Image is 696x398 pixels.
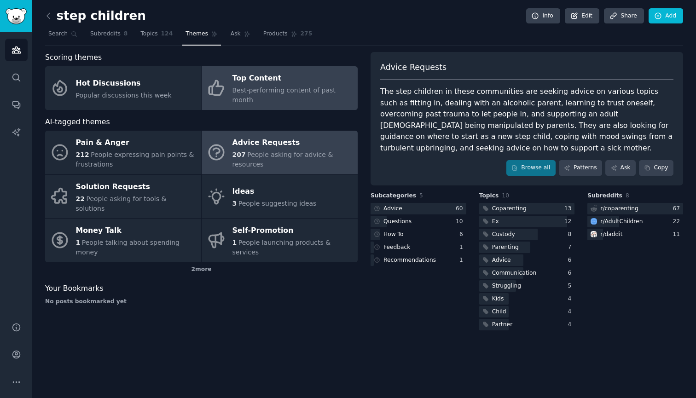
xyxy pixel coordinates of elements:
[182,27,221,46] a: Themes
[565,8,599,24] a: Edit
[600,231,622,239] div: r/ daddit
[161,30,173,38] span: 124
[45,131,201,174] a: Pain & Anger212People expressing pain points & frustrations
[45,27,81,46] a: Search
[232,239,237,246] span: 1
[479,306,575,317] a: Child4
[587,203,683,214] a: r/coparenting67
[587,229,683,240] a: dadditr/daddit11
[568,308,575,316] div: 4
[76,239,180,256] span: People talking about spending money
[383,231,404,239] div: How To
[479,280,575,292] a: Struggling5
[626,192,629,199] span: 8
[137,27,176,46] a: Topics124
[45,283,104,294] span: Your Bookmarks
[479,267,575,279] a: Communication6
[639,160,673,176] button: Copy
[76,76,172,91] div: Hot Discussions
[479,254,575,266] a: Advice6
[232,239,331,256] span: People launching products & services
[232,200,237,207] span: 3
[76,195,167,212] span: People asking for tools & solutions
[479,192,499,200] span: Topics
[568,321,575,329] div: 4
[45,9,146,23] h2: step children
[456,218,466,226] div: 10
[591,231,597,237] img: daddit
[371,242,466,253] a: Feedback1
[479,216,575,227] a: Ex12
[232,71,353,86] div: Top Content
[502,192,509,199] span: 10
[48,30,68,38] span: Search
[76,239,81,246] span: 1
[87,27,131,46] a: Subreddits8
[568,282,575,290] div: 5
[76,195,85,202] span: 22
[459,243,466,252] div: 1
[202,219,358,262] a: Self-Promotion1People launching products & services
[124,30,128,38] span: 8
[605,160,636,176] a: Ask
[479,242,575,253] a: Parenting7
[301,30,313,38] span: 275
[76,151,89,158] span: 212
[263,30,288,38] span: Products
[649,8,683,24] a: Add
[559,160,602,176] a: Patterns
[371,192,416,200] span: Subcategories
[479,293,575,305] a: Kids4
[232,224,353,238] div: Self-Promotion
[383,243,410,252] div: Feedback
[45,298,358,306] div: No posts bookmarked yet
[459,256,466,265] div: 1
[380,62,447,73] span: Advice Requests
[90,30,121,38] span: Subreddits
[419,192,423,199] span: 5
[587,216,683,227] a: AdultChildrenr/AdultChildren22
[76,92,172,99] span: Popular discussions this week
[456,205,466,213] div: 60
[564,218,575,226] div: 12
[492,295,504,303] div: Kids
[564,205,575,213] div: 13
[232,151,246,158] span: 207
[587,192,622,200] span: Subreddits
[600,205,638,213] div: r/ coparenting
[459,231,466,239] div: 6
[232,151,333,168] span: People asking for advice & resources
[371,216,466,227] a: Questions10
[492,218,499,226] div: Ex
[591,218,597,225] img: AdultChildren
[45,52,102,63] span: Scoring themes
[673,218,683,226] div: 22
[568,256,575,265] div: 6
[202,175,358,219] a: Ideas3People suggesting ideas
[76,224,197,238] div: Money Talk
[186,30,208,38] span: Themes
[492,231,515,239] div: Custody
[492,256,511,265] div: Advice
[673,205,683,213] div: 67
[383,218,412,226] div: Questions
[568,269,575,277] div: 6
[492,308,506,316] div: Child
[232,185,317,199] div: Ideas
[232,87,336,104] span: Best-performing content of past month
[526,8,560,24] a: Info
[479,203,575,214] a: Coparenting13
[76,179,197,194] div: Solution Requests
[492,282,521,290] div: Struggling
[380,86,673,154] div: The step children in these communities are seeking advice on various topics such as fitting in, d...
[492,205,527,213] div: Coparenting
[479,319,575,330] a: Partner4
[76,136,197,150] div: Pain & Anger
[6,8,27,24] img: GummySearch logo
[568,243,575,252] div: 7
[492,269,537,277] div: Communication
[673,231,683,239] div: 11
[479,229,575,240] a: Custody8
[568,295,575,303] div: 4
[260,27,315,46] a: Products275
